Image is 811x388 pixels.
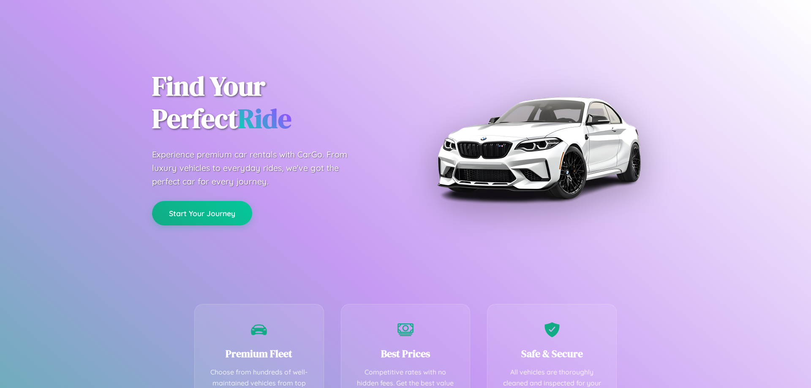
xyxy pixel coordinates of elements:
[152,148,363,188] p: Experience premium car rentals with CarGo. From luxury vehicles to everyday rides, we've got the ...
[238,100,291,137] span: Ride
[152,201,252,225] button: Start Your Journey
[500,347,604,361] h3: Safe & Secure
[354,347,457,361] h3: Best Prices
[433,42,644,253] img: Premium BMW car rental vehicle
[152,70,393,135] h1: Find Your Perfect
[207,347,311,361] h3: Premium Fleet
